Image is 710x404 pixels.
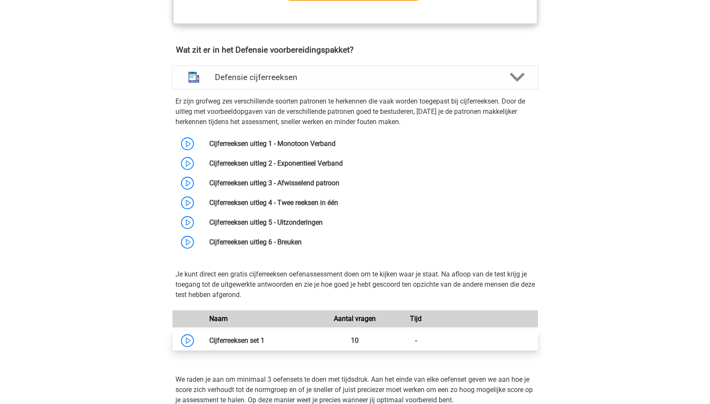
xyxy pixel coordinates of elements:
img: cijferreeksen [183,66,205,88]
p: Er zijn grofweg zes verschillende soorten patronen te herkennen die vaak worden toegepast bij cij... [175,96,535,127]
h4: Defensie cijferreeksen [215,72,495,82]
div: Cijferreeksen uitleg 5 - Uitzonderingen [203,217,538,228]
div: Cijferreeksen uitleg 3 - Afwisselend patroon [203,178,538,188]
div: Aantal vragen [324,314,385,324]
div: Cijferreeksen uitleg 2 - Exponentieel Verband [203,158,538,169]
p: Je kunt direct een gratis cijferreeksen oefenassessment doen om te kijken waar je staat. Na afloo... [175,269,535,300]
div: Naam [203,314,325,324]
h4: Wat zit er in het Defensie voorbereidingspakket? [176,45,535,55]
div: Cijferreeksen set 1 [203,336,325,346]
div: Cijferreeksen uitleg 4 - Twee reeksen in één [203,198,538,208]
a: cijferreeksen Defensie cijferreeksen [169,65,542,89]
div: Cijferreeksen uitleg 1 - Monotoon Verband [203,139,538,149]
div: Cijferreeksen uitleg 6 - Breuken [203,237,538,247]
div: Tijd [386,314,446,324]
